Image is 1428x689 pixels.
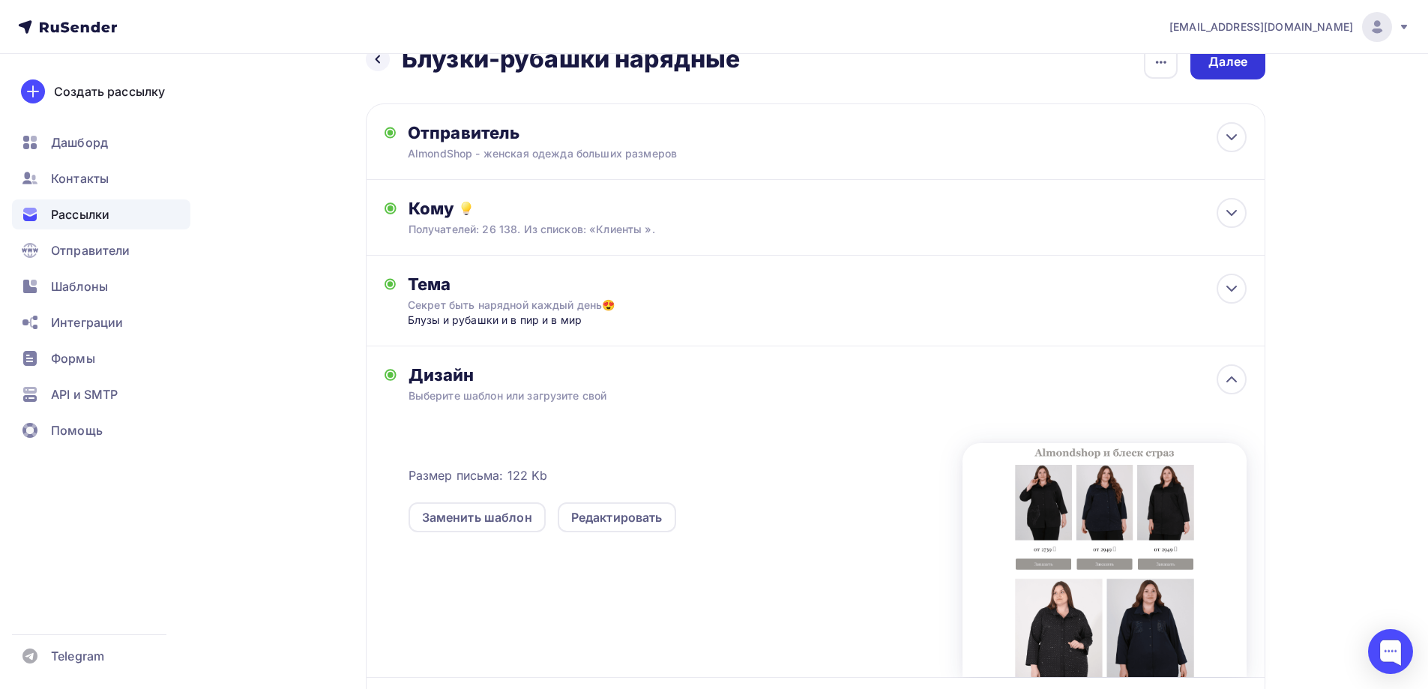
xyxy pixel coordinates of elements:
[51,647,104,665] span: Telegram
[12,235,190,265] a: Отправители
[408,122,732,143] div: Отправитель
[409,364,1247,385] div: Дизайн
[51,313,123,331] span: Интеграции
[12,343,190,373] a: Формы
[51,277,108,295] span: Шаблоны
[51,241,130,259] span: Отправители
[409,466,548,484] span: Размер письма: 122 Kb
[409,222,1163,237] div: Получателей: 26 138. Из списков: «Клиенты ».
[571,508,663,526] div: Редактировать
[1169,19,1353,34] span: [EMAIL_ADDRESS][DOMAIN_NAME]
[402,44,740,74] h2: Блузки-рубашки нарядные
[408,274,704,295] div: Тема
[408,313,704,328] div: Блузы и рубашки и в пир и в мир
[409,388,1163,403] div: Выберите шаблон или загрузите свой
[51,205,109,223] span: Рассылки
[12,271,190,301] a: Шаблоны
[12,127,190,157] a: Дашборд
[51,169,109,187] span: Контакты
[54,82,165,100] div: Создать рассылку
[12,199,190,229] a: Рассылки
[1208,53,1247,70] div: Далее
[422,508,532,526] div: Заменить шаблон
[51,133,108,151] span: Дашборд
[12,163,190,193] a: Контакты
[51,385,118,403] span: API и SMTP
[1169,12,1410,42] a: [EMAIL_ADDRESS][DOMAIN_NAME]
[408,146,700,161] div: AlmondShop - женская одежда больших размеров
[408,298,675,313] div: Секрет быть нарядной каждый день😍
[51,421,103,439] span: Помощь
[51,349,95,367] span: Формы
[409,198,1247,219] div: Кому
